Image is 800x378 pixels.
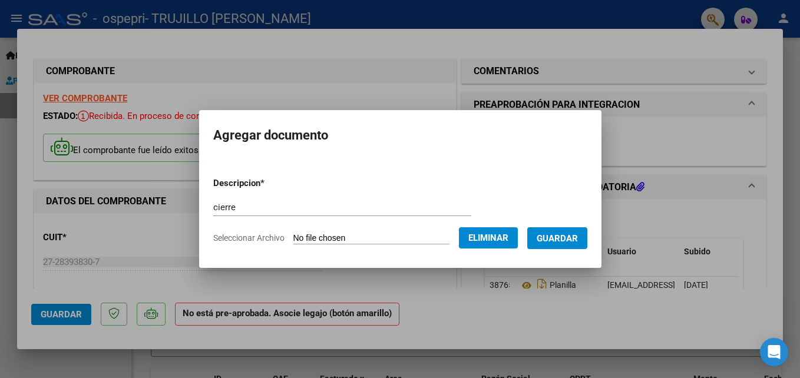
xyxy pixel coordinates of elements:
[468,233,508,243] span: Eliminar
[459,227,518,248] button: Eliminar
[213,233,285,243] span: Seleccionar Archivo
[527,227,587,249] button: Guardar
[213,177,326,190] p: Descripcion
[760,338,788,366] div: Open Intercom Messenger
[537,233,578,244] span: Guardar
[213,124,587,147] h2: Agregar documento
